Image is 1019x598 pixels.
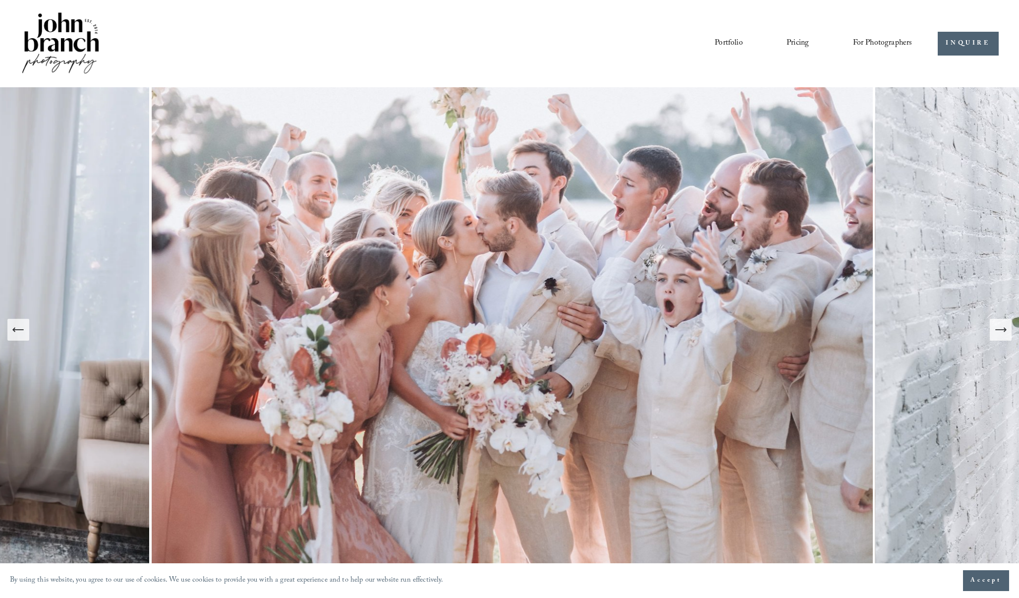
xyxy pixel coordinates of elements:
[970,576,1002,586] span: Accept
[990,319,1012,341] button: Next Slide
[7,319,29,341] button: Previous Slide
[715,35,742,52] a: Portfolio
[853,36,912,51] span: For Photographers
[938,32,999,56] a: INQUIRE
[149,87,875,572] img: A wedding party celebrating outdoors, featuring a bride and groom kissing amidst cheering bridesm...
[963,570,1009,591] button: Accept
[10,574,444,588] p: By using this website, you agree to our use of cookies. We use cookies to provide you with a grea...
[20,10,101,77] img: John Branch IV Photography
[787,35,809,52] a: Pricing
[853,35,912,52] a: folder dropdown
